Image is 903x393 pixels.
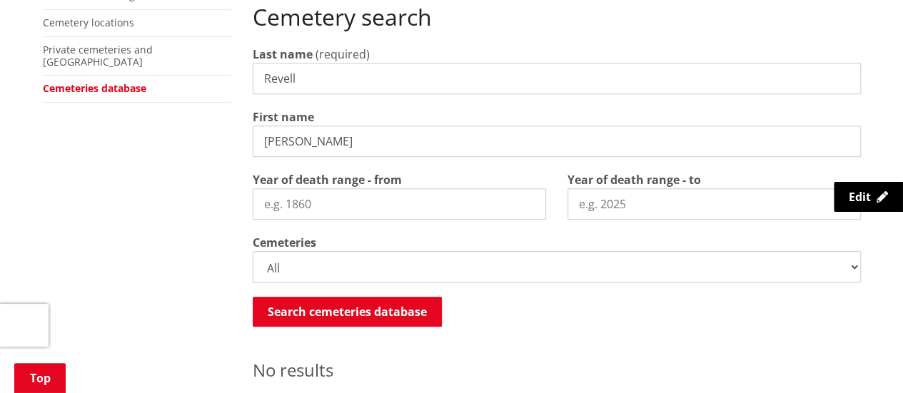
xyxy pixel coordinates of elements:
input: e.g. John [253,126,861,157]
a: Edit [834,182,903,212]
input: e.g. Smith [253,63,861,94]
span: (required) [316,46,370,62]
input: e.g. 2025 [567,188,861,220]
a: Cemeteries database [43,81,146,95]
iframe: Messenger Launcher [837,333,889,384]
span: Edit [849,189,871,205]
label: Year of death range - from [253,171,402,188]
label: Last name [253,46,313,63]
a: Private cemeteries and [GEOGRAPHIC_DATA] [43,43,153,68]
label: First name [253,108,314,126]
button: Search cemeteries database [253,297,442,327]
p: No results [253,357,861,383]
label: Cemeteries [253,234,316,251]
label: Year of death range - to [567,171,701,188]
a: Cemetery locations [43,16,134,29]
h2: Cemetery search [253,4,861,31]
input: e.g. 1860 [253,188,546,220]
a: Top [14,363,66,393]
